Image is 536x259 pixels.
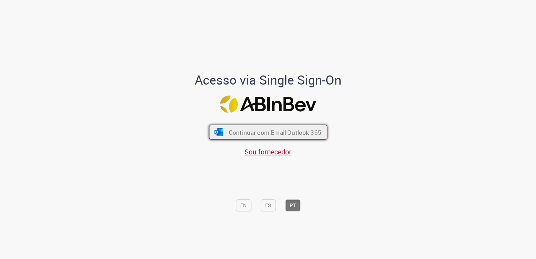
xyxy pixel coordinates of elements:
[171,73,366,87] h1: Acesso via Single Sign-On
[261,200,276,212] button: ES
[220,95,316,113] img: Logo ABInBev
[236,200,251,212] button: EN
[228,128,321,137] span: Continuar com Email Outlook 365
[244,147,292,157] a: Sou fornecedor
[214,128,224,136] img: ícone Azure/Microsoft 360
[285,200,300,212] button: PT
[209,125,327,140] button: ícone Azure/Microsoft 360 Continuar com Email Outlook 365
